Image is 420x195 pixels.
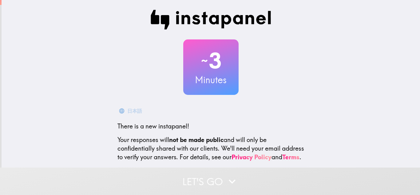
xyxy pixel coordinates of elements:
a: Terms [282,153,299,161]
img: Instapanel [151,10,271,30]
span: There is a new instapanel! [117,122,189,130]
a: Privacy Policy [232,153,271,161]
h2: 3 [183,48,239,73]
p: Your responses will and will only be confidentially shared with our clients. We'll need your emai... [117,136,304,161]
h3: Minutes [183,73,239,86]
p: This invite is exclusively for you, please do not share it. Complete it soon because spots are li... [117,166,304,184]
span: ~ [200,51,209,70]
button: 日本語 [117,105,145,117]
b: not be made public [169,136,224,144]
div: 日本語 [127,107,142,115]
